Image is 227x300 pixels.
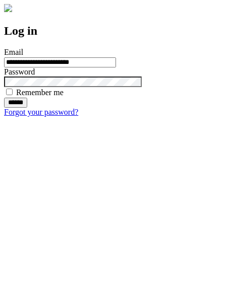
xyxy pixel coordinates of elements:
[4,67,35,76] label: Password
[4,48,23,56] label: Email
[4,24,223,38] h2: Log in
[4,108,78,116] a: Forgot your password?
[4,4,12,12] img: logo-4e3dc11c47720685a147b03b5a06dd966a58ff35d612b21f08c02c0306f2b779.png
[16,88,64,97] label: Remember me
